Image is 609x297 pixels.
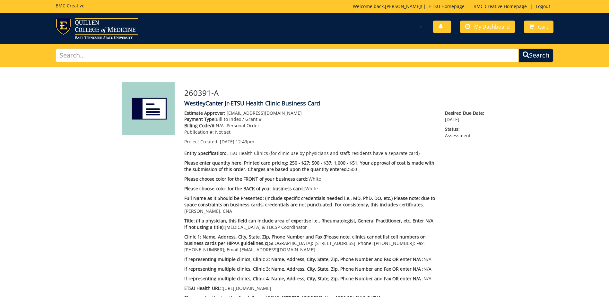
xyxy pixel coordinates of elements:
[184,176,309,182] span: Please choose color for the FRONT of your business card::
[184,122,216,129] span: Billing Code/#:
[353,3,553,10] p: Welcome back, ! | | |
[426,3,468,9] a: ETSU Homepage
[184,89,488,97] h3: 260391-A
[184,275,423,282] span: If representing multiple clinics, Clinic 4: Name, Address, City, State, Zip, Phone Number and Fax...
[184,160,434,172] span: Please enter quantity here. Printed card pricing: 250 - $27; 500 - $37; 1,000 - $51. Your approva...
[184,256,423,262] span: If representing multiple clinics, Clinic 2: Name, Address, City, State, Zip, Phone Number and Fax...
[184,139,219,145] span: Project Created:
[122,82,175,135] img: Product featured image
[460,21,515,33] a: My Dashboard
[184,234,436,253] p: [GEOGRAPHIC_DATA]; [STREET_ADDRESS]; Phone: [PHONE_NUMBER]; Fax: [PHONE_NUMBER]; Email: [EMAIL_AD...
[184,129,214,135] span: Publication #:
[470,3,530,9] a: BMC Creative Homepage
[524,21,553,33] a: Cart
[184,150,436,157] p: ETSU Health Clinics (for clinic use by physicians and staff; residents have a separate card)
[184,116,436,122] p: Bill to Index / Grant #
[184,218,436,230] p: [MEDICAL_DATA] & TBCSP Coordinator
[533,3,553,9] a: Logout
[215,129,231,135] span: Not set
[184,160,436,173] p: 500
[445,110,487,116] span: Desired Due Date:
[184,234,426,246] span: Clinic 1: Name, Address, City, State, Zip, Phone Number and Fax (Please note, clinics cannot list...
[184,100,488,107] h4: WestleyCanter Jr-ETSU Health Clinic Business Card
[184,110,436,116] p: [EMAIL_ADDRESS][DOMAIN_NAME]
[445,126,487,132] span: Status:
[220,139,254,145] span: [DATE] 12:49pm
[518,49,553,62] button: Search
[56,49,519,62] input: Search...
[184,195,436,214] p: [PERSON_NAME], CNA
[184,185,305,192] span: Please choose color for the BACK of your business card::
[184,256,436,263] p: N/A
[184,285,436,292] p: [URL][DOMAIN_NAME]
[184,116,216,122] span: Payment Type:
[445,110,487,123] p: [DATE]
[538,23,548,30] span: Cart
[474,23,510,30] span: My Dashboard
[184,110,225,116] span: Estimate Approver:
[184,285,223,291] span: ETSU Health URL::
[184,218,433,230] span: Title: (if a physician, this field can include area of expertise i.e., Rheumatologist, General Pr...
[184,266,436,272] p: N/A
[184,275,436,282] p: N/A
[184,266,423,272] span: If representing multiple clinics, Clinic 3: Name, Address, City, State, Zip, Phone Number and Fax...
[184,122,436,129] p: N/A- Personal Order
[385,3,421,9] a: [PERSON_NAME]
[184,150,226,156] span: Entity Specification:
[184,195,435,208] span: Full Name as it Should be Presented: (include specific credentials needed i.e., MD, PhD, DO, etc....
[445,126,487,139] p: Assessment
[184,176,436,182] p: White
[56,18,138,39] img: ETSU logo
[56,3,84,8] h5: BMC Creative
[184,185,436,192] p: White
